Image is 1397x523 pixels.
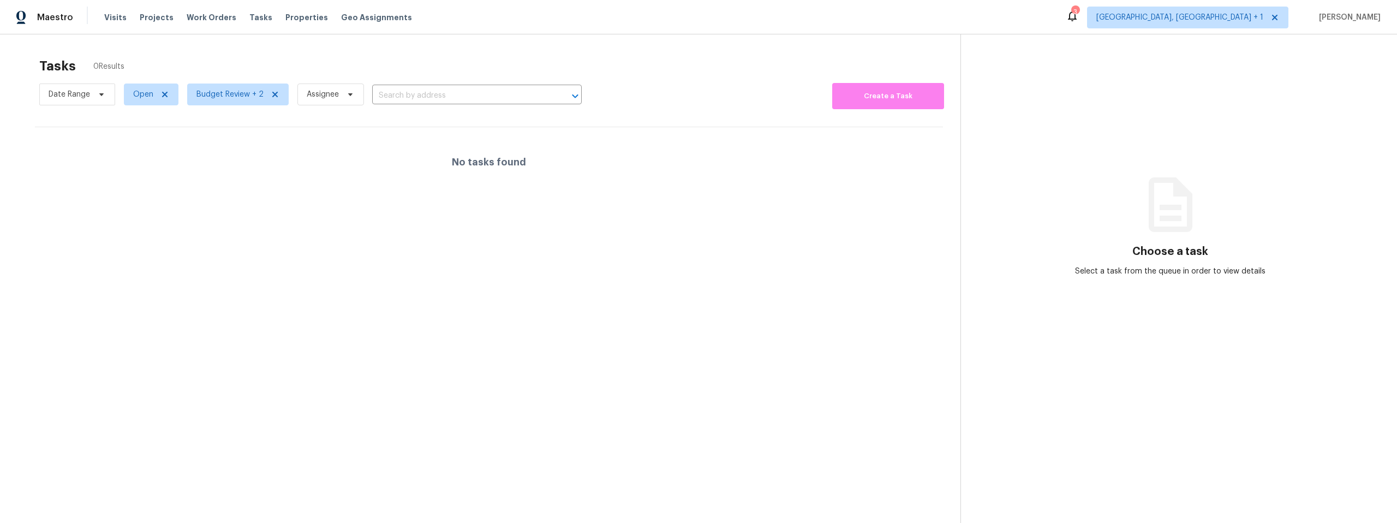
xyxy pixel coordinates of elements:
[93,61,124,72] span: 0 Results
[838,90,939,103] span: Create a Task
[187,12,236,23] span: Work Orders
[1315,12,1381,23] span: [PERSON_NAME]
[37,12,73,23] span: Maestro
[133,89,153,100] span: Open
[39,61,76,72] h2: Tasks
[1132,246,1208,257] h3: Choose a task
[568,88,583,104] button: Open
[140,12,174,23] span: Projects
[832,83,944,109] button: Create a Task
[1096,12,1263,23] span: [GEOGRAPHIC_DATA], [GEOGRAPHIC_DATA] + 1
[341,12,412,23] span: Geo Assignments
[196,89,264,100] span: Budget Review + 2
[249,14,272,21] span: Tasks
[452,157,526,168] h4: No tasks found
[307,89,339,100] span: Assignee
[372,87,551,104] input: Search by address
[49,89,90,100] span: Date Range
[285,12,328,23] span: Properties
[1066,266,1275,277] div: Select a task from the queue in order to view details
[1071,7,1079,17] div: 3
[104,12,127,23] span: Visits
